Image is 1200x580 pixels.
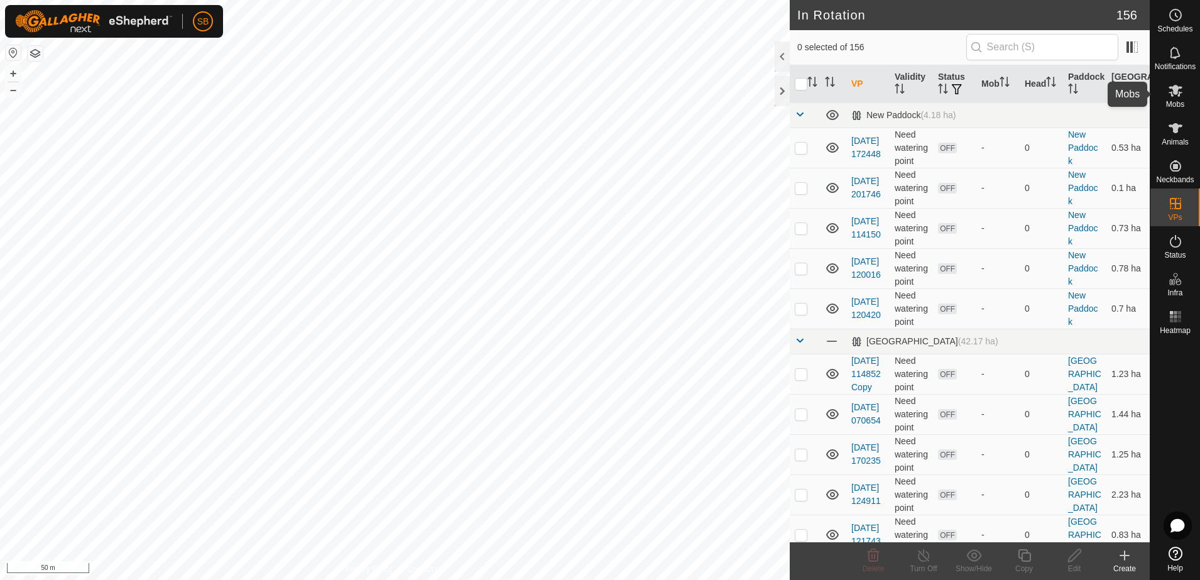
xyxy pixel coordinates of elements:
[15,10,172,33] img: Gallagher Logo
[863,564,885,573] span: Delete
[958,336,998,346] span: (42.17 ha)
[1068,85,1078,96] p-sorticon: Activate to sort
[981,488,1015,501] div: -
[890,248,933,288] td: Need watering point
[6,82,21,97] button: –
[1020,65,1063,103] th: Head
[938,304,957,314] span: OFF
[976,65,1020,103] th: Mob
[1020,394,1063,434] td: 0
[1020,354,1063,394] td: 0
[938,85,948,96] p-sorticon: Activate to sort
[1099,563,1150,574] div: Create
[1106,515,1150,555] td: 0.83 ha
[890,65,933,103] th: Validity
[1068,250,1098,287] a: New Paddock
[1167,289,1182,297] span: Infra
[890,168,933,208] td: Need watering point
[1106,208,1150,248] td: 0.73 ha
[1020,474,1063,515] td: 0
[1020,515,1063,555] td: 0
[1068,396,1101,432] a: [GEOGRAPHIC_DATA]
[938,143,957,153] span: OFF
[890,128,933,168] td: Need watering point
[949,563,999,574] div: Show/Hide
[851,356,881,392] a: [DATE] 114852 Copy
[1068,436,1101,473] a: [GEOGRAPHIC_DATA]
[1168,214,1182,221] span: VPs
[1106,128,1150,168] td: 0.53 ha
[999,563,1049,574] div: Copy
[890,434,933,474] td: Need watering point
[1157,25,1192,33] span: Schedules
[890,394,933,434] td: Need watering point
[933,65,976,103] th: Status
[407,564,444,575] a: Contact Us
[938,263,957,274] span: OFF
[938,409,957,420] span: OFF
[938,369,957,380] span: OFF
[1106,394,1150,434] td: 1.44 ha
[890,474,933,515] td: Need watering point
[1020,434,1063,474] td: 0
[1131,85,1141,96] p-sorticon: Activate to sort
[1020,128,1063,168] td: 0
[1049,563,1099,574] div: Edit
[1106,434,1150,474] td: 1.25 ha
[938,183,957,194] span: OFF
[981,262,1015,275] div: -
[1106,288,1150,329] td: 0.7 ha
[1046,79,1056,89] p-sorticon: Activate to sort
[1063,65,1106,103] th: Paddock
[797,41,966,54] span: 0 selected of 156
[981,368,1015,381] div: -
[938,530,957,540] span: OFF
[890,288,933,329] td: Need watering point
[1164,251,1186,259] span: Status
[846,65,890,103] th: VP
[1068,290,1098,327] a: New Paddock
[1068,129,1098,166] a: New Paddock
[851,523,881,546] a: [DATE] 121743
[851,110,956,121] div: New Paddock
[1116,6,1137,25] span: 156
[1068,476,1101,513] a: [GEOGRAPHIC_DATA]
[851,442,881,466] a: [DATE] 170235
[890,515,933,555] td: Need watering point
[898,563,949,574] div: Turn Off
[981,222,1015,235] div: -
[966,34,1118,60] input: Search (S)
[6,66,21,81] button: +
[1068,356,1101,392] a: [GEOGRAPHIC_DATA]
[851,136,881,159] a: [DATE] 172448
[890,354,933,394] td: Need watering point
[981,408,1015,421] div: -
[197,15,209,28] span: SB
[890,208,933,248] td: Need watering point
[1020,168,1063,208] td: 0
[1155,63,1196,70] span: Notifications
[1106,65,1150,103] th: [GEOGRAPHIC_DATA] Area
[1068,170,1098,206] a: New Paddock
[938,449,957,460] span: OFF
[981,182,1015,195] div: -
[851,297,881,320] a: [DATE] 120420
[1106,168,1150,208] td: 0.1 ha
[851,336,998,347] div: [GEOGRAPHIC_DATA]
[1068,517,1101,553] a: [GEOGRAPHIC_DATA]
[938,223,957,234] span: OFF
[851,176,881,199] a: [DATE] 201746
[1020,288,1063,329] td: 0
[1106,248,1150,288] td: 0.78 ha
[895,85,905,96] p-sorticon: Activate to sort
[981,448,1015,461] div: -
[807,79,817,89] p-sorticon: Activate to sort
[938,490,957,500] span: OFF
[1156,176,1194,183] span: Neckbands
[1000,79,1010,89] p-sorticon: Activate to sort
[1162,138,1189,146] span: Animals
[1020,248,1063,288] td: 0
[851,216,881,239] a: [DATE] 114150
[28,46,43,61] button: Map Layers
[825,79,835,89] p-sorticon: Activate to sort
